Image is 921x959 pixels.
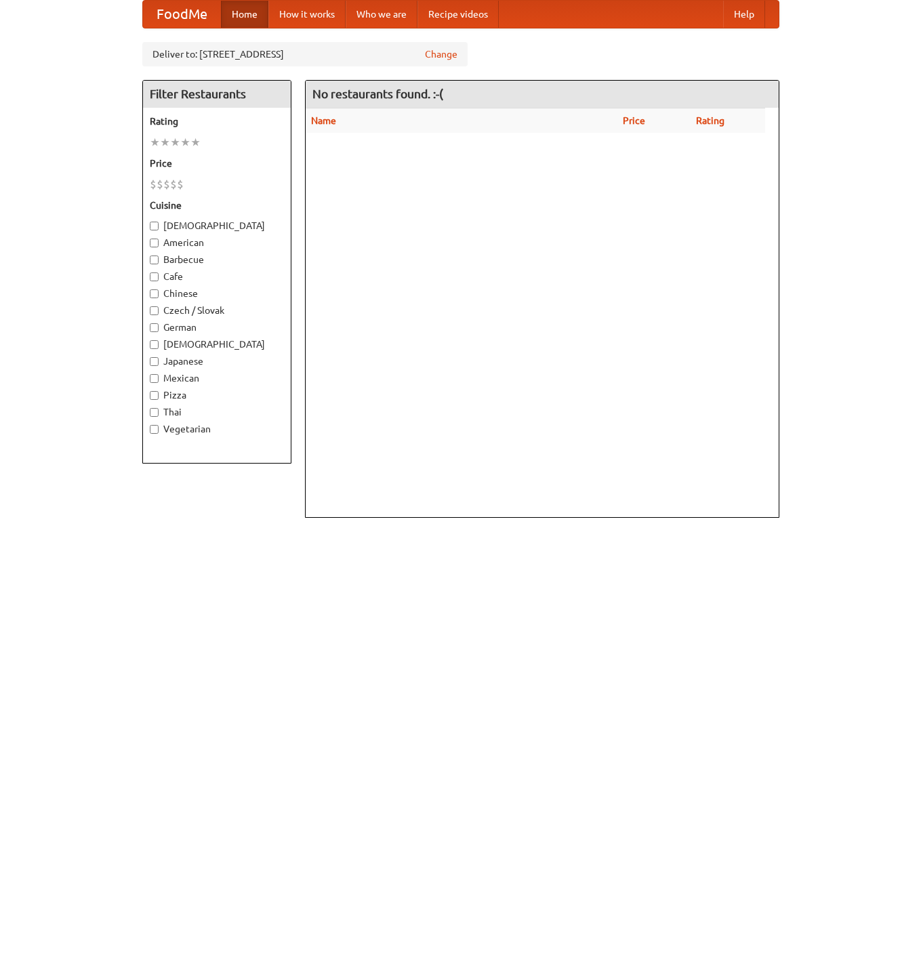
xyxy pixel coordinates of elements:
[150,287,284,300] label: Chinese
[150,357,159,366] input: Japanese
[150,272,159,281] input: Cafe
[150,354,284,368] label: Japanese
[190,135,201,150] li: ★
[150,236,284,249] label: American
[150,115,284,128] h5: Rating
[268,1,346,28] a: How it works
[170,177,177,192] li: $
[150,422,284,436] label: Vegetarian
[143,81,291,108] h4: Filter Restaurants
[143,1,221,28] a: FoodMe
[150,304,284,317] label: Czech / Slovak
[346,1,417,28] a: Who we are
[150,405,284,419] label: Thai
[723,1,765,28] a: Help
[150,270,284,283] label: Cafe
[150,199,284,212] h5: Cuisine
[150,253,284,266] label: Barbecue
[150,338,284,351] label: [DEMOGRAPHIC_DATA]
[150,371,284,385] label: Mexican
[150,388,284,402] label: Pizza
[696,115,724,126] a: Rating
[177,177,184,192] li: $
[150,374,159,383] input: Mexican
[150,408,159,417] input: Thai
[150,157,284,170] h5: Price
[312,87,443,100] ng-pluralize: No restaurants found. :-(
[150,391,159,400] input: Pizza
[150,340,159,349] input: [DEMOGRAPHIC_DATA]
[157,177,163,192] li: $
[160,135,170,150] li: ★
[163,177,170,192] li: $
[150,289,159,298] input: Chinese
[150,239,159,247] input: American
[425,47,457,61] a: Change
[150,135,160,150] li: ★
[417,1,499,28] a: Recipe videos
[150,323,159,332] input: German
[150,177,157,192] li: $
[150,425,159,434] input: Vegetarian
[170,135,180,150] li: ★
[623,115,645,126] a: Price
[150,321,284,334] label: German
[180,135,190,150] li: ★
[142,42,468,66] div: Deliver to: [STREET_ADDRESS]
[150,222,159,230] input: [DEMOGRAPHIC_DATA]
[221,1,268,28] a: Home
[150,256,159,264] input: Barbecue
[150,219,284,232] label: [DEMOGRAPHIC_DATA]
[311,115,336,126] a: Name
[150,306,159,315] input: Czech / Slovak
